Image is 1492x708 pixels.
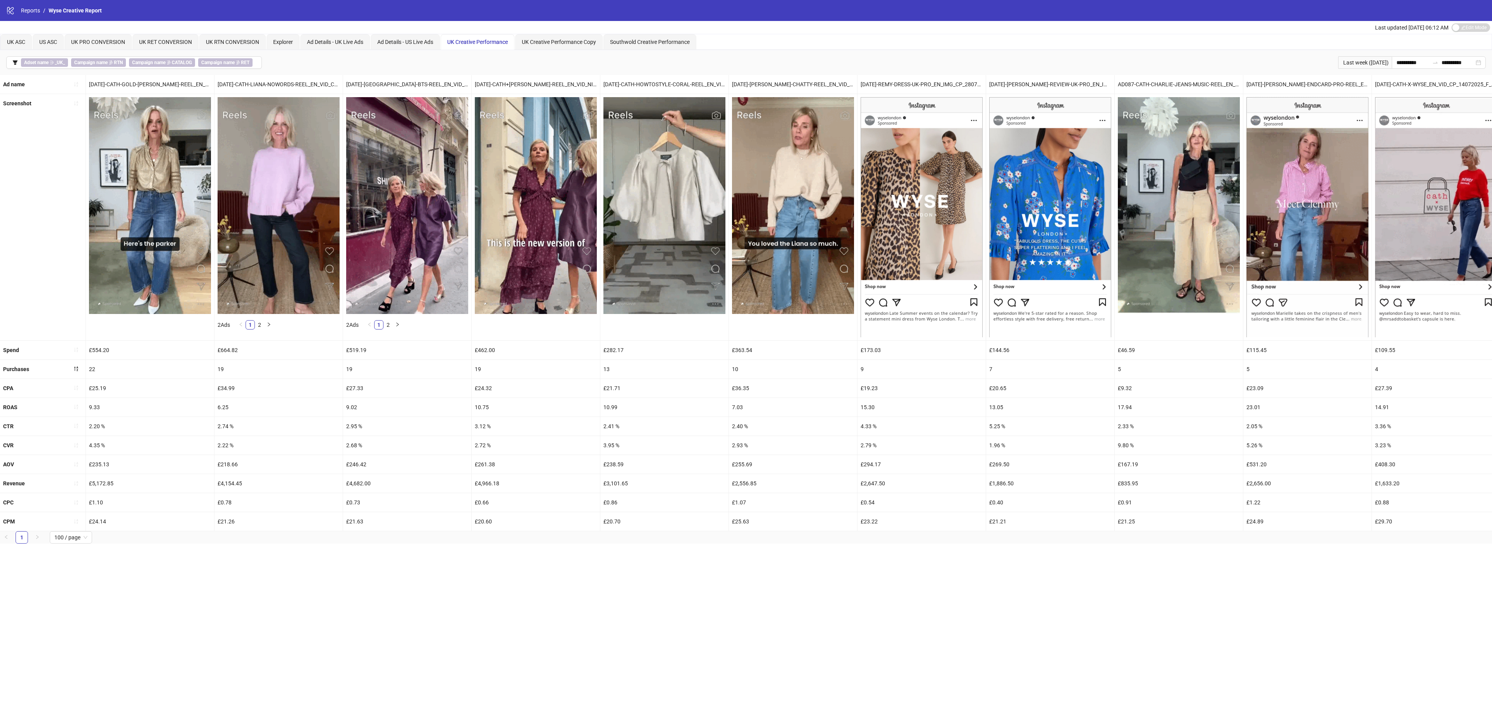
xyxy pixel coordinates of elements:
div: 2.05 % [1243,417,1372,436]
li: / [43,6,45,15]
div: 9.02 [343,398,471,417]
div: 9.33 [86,398,214,417]
div: £462.00 [472,341,600,359]
b: RET [241,60,249,65]
div: £0.86 [600,493,729,512]
div: £21.21 [986,512,1114,531]
button: right [31,531,44,544]
a: 1 [246,321,254,329]
img: Screenshot 120230809553310055 [346,97,468,314]
div: £554.20 [86,341,214,359]
div: 10.99 [600,398,729,417]
div: [DATE]-[PERSON_NAME]-REVIEW-UK-PRO_EN_IMG_CP_28072025_F_CC_SC9_None_NEWSEASON [986,75,1114,94]
button: left [236,320,246,330]
div: 3.95 % [600,436,729,455]
div: 6.25 [214,398,343,417]
div: £144.56 [986,341,1114,359]
div: 2.95 % [343,417,471,436]
div: £235.13 [86,455,214,474]
span: sort-ascending [73,423,79,429]
span: sort-ascending [73,443,79,448]
div: £255.69 [729,455,857,474]
span: filter [12,60,18,65]
span: UK PRO CONVERSION [71,39,125,45]
img: Screenshot 120229918287050055 [603,97,725,314]
div: 4.35 % [86,436,214,455]
div: £21.71 [600,379,729,398]
span: sort-ascending [73,347,79,352]
span: UK RET CONVERSION [139,39,192,45]
div: 13.05 [986,398,1114,417]
b: Campaign name [201,60,235,65]
b: CVR [3,442,14,448]
b: CPA [3,385,13,391]
div: £20.70 [600,512,729,531]
b: Purchases [3,366,29,372]
li: Next Page [31,531,44,544]
div: £23.09 [1243,379,1372,398]
div: £0.73 [343,493,471,512]
div: £21.26 [214,512,343,531]
div: 3.12 % [472,417,600,436]
div: [DATE]-CATH+[PERSON_NAME]-REEL_EN_VID_NI_12082025_F_CC_SC13_USP7_ECOM [472,75,600,94]
b: RTN [114,60,123,65]
div: 4.33 % [858,417,986,436]
span: right [395,322,400,327]
div: [DATE]-[GEOGRAPHIC_DATA]-BTS-REEL_EN_VID_NI_20082025_F_CC_SC8_USP11_LOFI [343,75,471,94]
div: £2,656.00 [1243,474,1372,493]
span: 100 / page [54,532,87,543]
b: CTR [3,423,14,429]
div: £36.35 [729,379,857,398]
div: £835.95 [1115,474,1243,493]
div: 2.20 % [86,417,214,436]
span: Ad Details - US Live Ads [377,39,433,45]
div: 22 [86,360,214,378]
div: £1.22 [1243,493,1372,512]
div: £167.19 [1115,455,1243,474]
div: 5.26 % [1243,436,1372,455]
div: £5,172.85 [86,474,214,493]
div: [DATE]-CATH-HOWTOSTYLE-CORAL-REEL_EN_VID_CP_12082025_F_CC_SC13_USP7_ECOM [600,75,729,94]
span: sort-ascending [73,82,79,87]
div: 5 [1115,360,1243,378]
span: swap-right [1432,59,1438,66]
div: 19 [214,360,343,378]
div: 1.96 % [986,436,1114,455]
li: 1 [246,320,255,330]
b: Screenshot [3,100,31,106]
b: AOV [3,461,14,467]
li: Previous Page [236,320,246,330]
div: £2,556.85 [729,474,857,493]
li: 1 [16,531,28,544]
img: Screenshot 120230940444930055 [732,97,854,314]
img: Screenshot 120229138606330055 [989,97,1111,337]
span: to [1432,59,1438,66]
div: £34.99 [214,379,343,398]
a: 2 [255,321,264,329]
div: 9 [858,360,986,378]
div: 2.72 % [472,436,600,455]
div: £25.19 [86,379,214,398]
span: left [367,322,372,327]
li: 1 [374,320,383,330]
div: £24.32 [472,379,600,398]
b: Revenue [3,480,25,487]
div: £173.03 [858,341,986,359]
img: Screenshot 120229001869820055 [89,97,211,314]
div: £294.17 [858,455,986,474]
div: 10.75 [472,398,600,417]
span: Southwold Creative Performance [610,39,690,45]
button: left [365,320,374,330]
a: 2 [384,321,392,329]
div: £1.07 [729,493,857,512]
b: Adset name [24,60,49,65]
div: 15.30 [858,398,986,417]
span: US ASC [39,39,57,45]
div: 19 [343,360,471,378]
div: £1.10 [86,493,214,512]
div: £0.66 [472,493,600,512]
span: right [267,322,271,327]
span: sort-ascending [73,462,79,467]
span: sort-ascending [73,500,79,505]
div: £20.60 [472,512,600,531]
